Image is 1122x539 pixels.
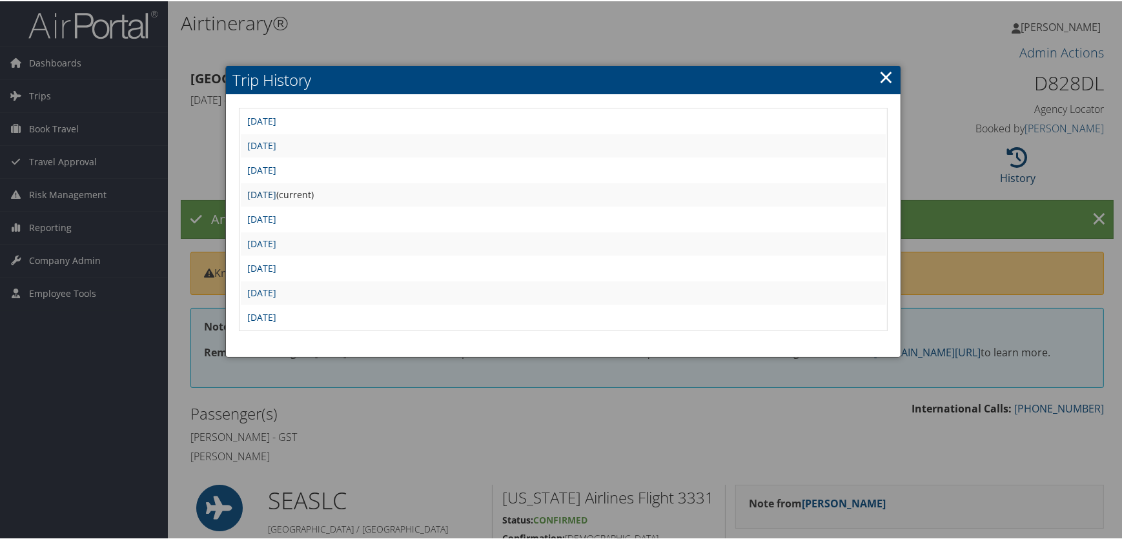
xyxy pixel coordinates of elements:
a: [DATE] [247,261,276,273]
a: [DATE] [247,187,276,199]
a: [DATE] [247,285,276,298]
td: (current) [241,182,886,205]
h2: Trip History [226,65,901,93]
a: [DATE] [247,163,276,175]
a: [DATE] [247,138,276,150]
a: [DATE] [247,310,276,322]
a: [DATE] [247,212,276,224]
a: [DATE] [247,236,276,249]
a: × [879,63,893,88]
a: [DATE] [247,114,276,126]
